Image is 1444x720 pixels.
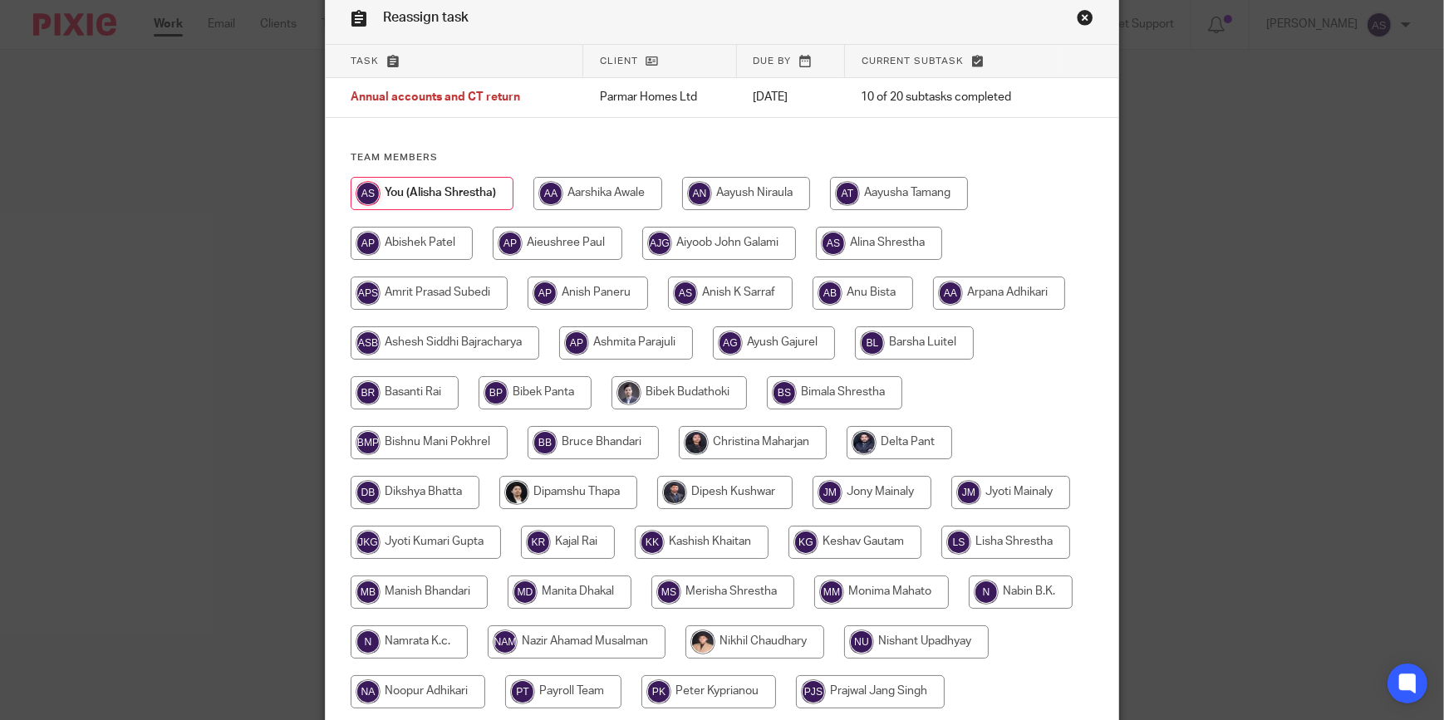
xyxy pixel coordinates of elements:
[1077,9,1093,32] a: Close this dialog window
[844,78,1059,118] td: 10 of 20 subtasks completed
[600,89,720,105] p: Parmar Homes Ltd
[600,56,638,66] span: Client
[351,151,1093,164] h4: Team members
[383,11,469,24] span: Reassign task
[753,89,828,105] p: [DATE]
[351,92,520,104] span: Annual accounts and CT return
[754,56,792,66] span: Due by
[862,56,964,66] span: Current subtask
[351,56,379,66] span: Task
